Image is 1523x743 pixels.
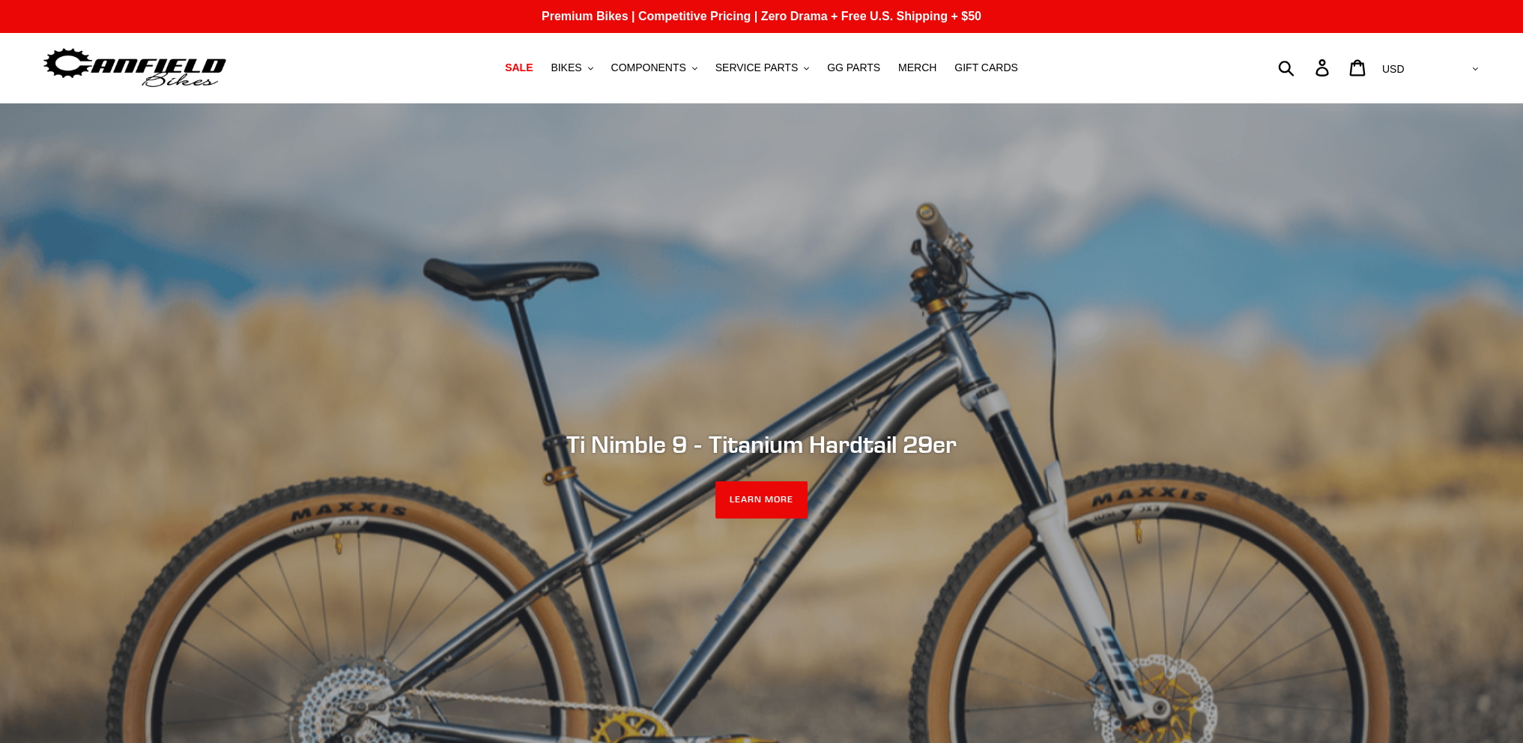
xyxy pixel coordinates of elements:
[354,430,1170,459] h2: Ti Nimble 9 - Titanium Hardtail 29er
[715,61,798,74] span: SERVICE PARTS
[827,61,880,74] span: GG PARTS
[41,44,228,91] img: Canfield Bikes
[497,58,540,78] a: SALE
[947,58,1026,78] a: GIFT CARDS
[551,61,581,74] span: BIKES
[708,58,817,78] button: SERVICE PARTS
[891,58,944,78] a: MERCH
[898,61,936,74] span: MERCH
[1286,51,1324,84] input: Search
[715,481,808,519] a: LEARN MORE
[820,58,888,78] a: GG PARTS
[604,58,705,78] button: COMPONENTS
[611,61,686,74] span: COMPONENTS
[954,61,1018,74] span: GIFT CARDS
[505,61,533,74] span: SALE
[543,58,600,78] button: BIKES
